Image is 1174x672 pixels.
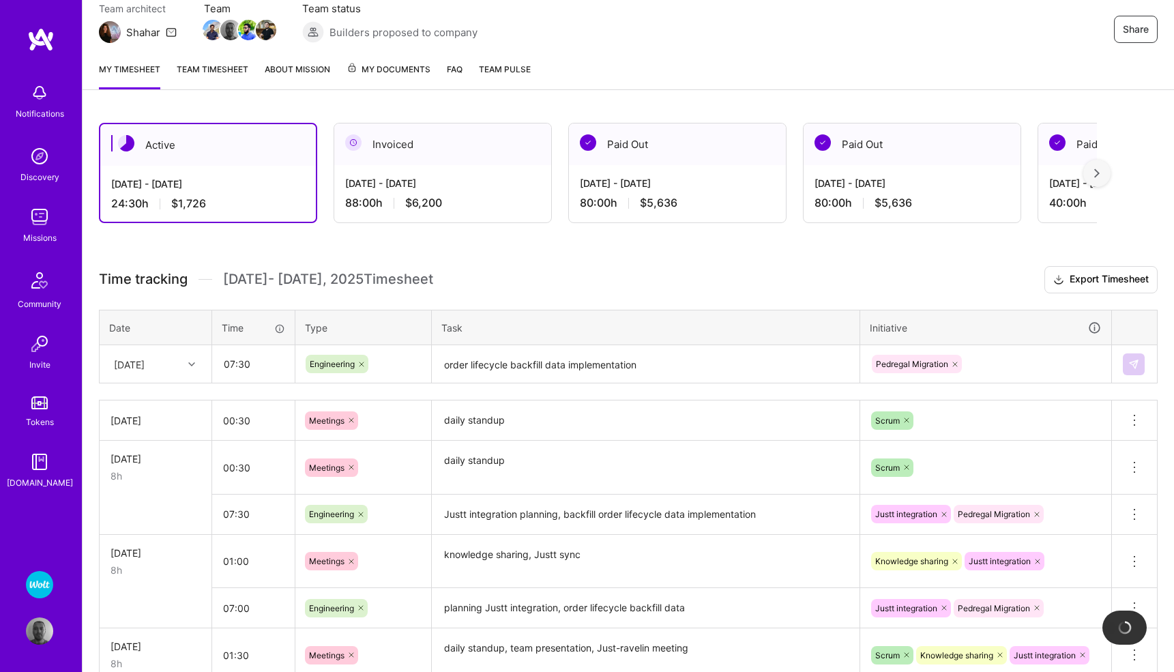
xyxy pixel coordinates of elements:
a: Wolt - Fintech: Payments Expansion Team [23,571,57,598]
div: [DATE] - [DATE] [111,177,305,191]
div: Paid Out [569,123,786,165]
img: User Avatar [26,617,53,645]
span: Knowledge sharing [920,650,993,660]
div: 80:00 h [580,196,775,210]
span: Team status [302,1,478,16]
img: Team Architect [99,21,121,43]
button: Share [1114,16,1158,43]
img: discovery [26,143,53,170]
span: Justt integration [875,603,937,613]
div: 8h [111,563,201,577]
img: Invite [26,330,53,357]
span: Builders proposed to company [329,25,478,40]
a: Team Member Avatar [204,18,222,42]
a: My timesheet [99,62,160,89]
span: Time tracking [99,271,188,288]
div: [DOMAIN_NAME] [7,476,73,490]
img: Active [118,135,134,151]
a: About Mission [265,62,330,89]
img: Submit [1128,359,1139,370]
textarea: daily standup [433,402,858,439]
span: Share [1123,23,1149,36]
a: Team Member Avatar [257,18,275,42]
div: Active [100,124,316,166]
div: 80:00 h [815,196,1010,210]
i: icon Chevron [188,361,195,368]
div: Time [222,321,285,335]
div: null [1123,353,1146,375]
div: Invoiced [334,123,551,165]
span: $5,636 [640,196,677,210]
img: loading [1115,618,1134,637]
span: Justt integration [969,556,1031,566]
div: [DATE] [111,546,201,560]
a: Team Member Avatar [222,18,239,42]
span: $5,636 [875,196,912,210]
div: Shahar [126,25,160,40]
span: Knowledge sharing [875,556,948,566]
textarea: Justt integration planning, backfill order lifecycle data implementation [433,496,858,534]
input: HH:MM [212,450,295,486]
span: Team Pulse [479,64,531,74]
th: Type [295,310,432,345]
span: Meetings [309,556,344,566]
a: My Documents [347,62,430,89]
span: Team architect [99,1,177,16]
div: [DATE] [111,639,201,654]
span: Pedregal Migration [876,359,948,369]
input: HH:MM [212,496,295,532]
div: [DATE] [111,413,201,428]
img: Team Member Avatar [238,20,259,40]
span: Pedregal Migration [958,603,1030,613]
a: FAQ [447,62,463,89]
span: Meetings [309,415,344,426]
textarea: order lifecycle backfill data implementation [433,347,858,383]
img: teamwork [26,203,53,231]
textarea: daily standup [433,442,858,493]
img: guide book [26,448,53,476]
div: [DATE] - [DATE] [580,176,775,190]
i: icon Download [1053,273,1064,287]
a: User Avatar [23,617,57,645]
img: bell [26,79,53,106]
div: Missions [23,231,57,245]
span: Engineering [309,509,354,519]
span: Meetings [309,650,344,660]
input: HH:MM [213,346,294,382]
img: Team Member Avatar [220,20,241,40]
span: Engineering [310,359,355,369]
div: [DATE] [111,452,201,466]
span: Justt integration [875,509,937,519]
span: Team [204,1,275,16]
span: Scrum [875,415,900,426]
div: Paid Out [804,123,1021,165]
div: [DATE] - [DATE] [345,176,540,190]
div: 8h [111,656,201,671]
span: [DATE] - [DATE] , 2025 Timesheet [223,271,433,288]
div: [DATE] - [DATE] [815,176,1010,190]
th: Task [432,310,860,345]
span: Meetings [309,463,344,473]
div: 24:30 h [111,196,305,211]
span: Scrum [875,650,900,660]
span: Scrum [875,463,900,473]
input: HH:MM [212,403,295,439]
input: HH:MM [212,590,295,626]
i: icon Mail [166,27,177,38]
a: Team Member Avatar [239,18,257,42]
img: Invoiced [345,134,362,151]
img: Team Member Avatar [256,20,276,40]
textarea: knowledge sharing, Justt sync [433,536,858,587]
div: Discovery [20,170,59,184]
img: Team Member Avatar [203,20,223,40]
img: tokens [31,396,48,409]
a: Team Pulse [479,62,531,89]
img: Wolt - Fintech: Payments Expansion Team [26,571,53,598]
span: My Documents [347,62,430,77]
input: HH:MM [212,543,295,579]
div: Notifications [16,106,64,121]
textarea: planning Justt integration, order lifecycle backfill data [433,589,858,627]
th: Date [100,310,212,345]
img: logo [27,27,55,52]
span: Justt integration [1014,650,1076,660]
